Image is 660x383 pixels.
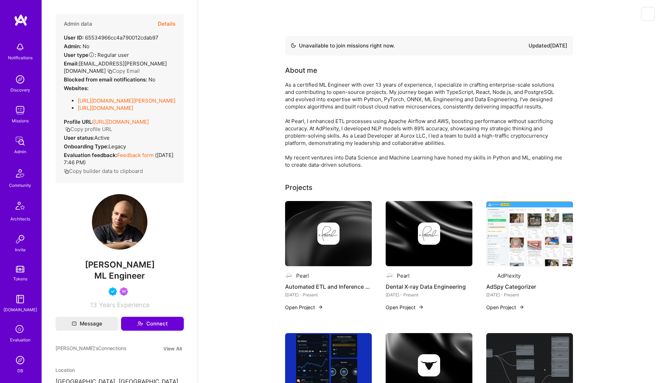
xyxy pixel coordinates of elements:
[14,14,28,26] img: logo
[12,165,28,182] img: Community
[107,67,140,75] button: Copy Email
[109,143,126,150] span: legacy
[64,60,167,74] span: [EMAIL_ADDRESS][PERSON_NAME][DOMAIN_NAME]
[285,201,372,266] img: cover
[55,366,184,374] div: Location
[17,367,23,374] div: DB
[486,304,524,311] button: Open Project
[291,42,395,50] div: Unavailable to join missions right now.
[418,223,440,245] img: Company logo
[13,353,27,367] img: Admin Search
[285,304,323,311] button: Open Project
[107,69,112,74] i: icon Copy
[14,323,27,336] i: icon SelectionTeam
[90,301,97,308] span: 13
[64,43,81,50] strong: Admin:
[13,72,27,86] img: discovery
[486,201,573,266] img: AdSpy Categorizer
[386,304,424,311] button: Open Project
[94,271,145,281] span: ML Engineer
[64,152,117,158] strong: Evaluation feedback:
[397,272,410,279] div: Pearl
[64,143,109,150] strong: Onboarding Type:
[120,287,128,296] img: Been on Mission
[64,151,175,166] div: ( [DATE] 7:46 PM )
[117,152,154,158] a: Feedback form
[64,34,84,41] strong: User ID:
[93,119,149,125] a: [URL][DOMAIN_NAME]
[13,40,27,54] img: bell
[13,103,27,117] img: teamwork
[386,272,394,280] img: Company logo
[418,304,424,310] img: arrow-right
[55,260,184,270] span: [PERSON_NAME]
[64,51,129,59] div: Regular user
[64,43,89,50] div: No
[9,182,31,189] div: Community
[64,134,94,141] strong: User status:
[296,272,309,279] div: Pearl
[318,304,323,310] img: arrow-right
[65,125,112,133] button: Copy profile URL
[386,201,472,266] img: cover
[14,148,26,155] div: Admin
[64,34,158,41] div: 65534966cc4a790012cdab97
[64,76,155,83] div: No
[13,292,27,306] img: guide book
[121,317,184,331] button: Connect
[78,97,175,104] a: [URL][DOMAIN_NAME][PERSON_NAME]
[13,134,27,148] img: admin teamwork
[13,275,27,282] div: Tokens
[64,60,79,67] strong: Email:
[418,354,440,376] img: Company logo
[10,336,31,343] div: Evaluation
[519,304,524,310] img: arrow-right
[64,169,69,174] i: icon Copy
[78,105,133,111] a: [URL][DOMAIN_NAME]
[285,182,312,193] div: Projects
[486,282,573,291] h4: AdSpy Categorizer
[529,42,567,50] div: Updated [DATE]
[317,223,340,245] img: Company logo
[386,291,472,298] div: [DATE] - Present
[285,272,293,280] img: Company logo
[64,167,143,175] button: Copy builder data to clipboard
[285,65,317,76] div: About me
[72,321,77,326] i: icon Mail
[64,52,96,58] strong: User type :
[13,232,27,246] img: Invite
[65,127,70,132] i: icon Copy
[291,43,296,48] img: Availability
[64,76,148,83] strong: Blocked from email notifications:
[12,117,29,124] div: Missions
[3,306,37,313] div: [DOMAIN_NAME]
[16,266,24,272] img: tokens
[12,199,28,215] img: Architects
[64,21,92,27] h4: Admin data
[64,119,93,125] strong: Profile URL:
[55,345,126,352] span: [PERSON_NAME]'s Connections
[285,291,372,298] div: [DATE] - Present
[10,215,30,223] div: Architects
[497,272,521,279] div: AdPlexity
[94,134,110,141] span: Active
[161,345,184,352] button: View All
[15,246,26,253] div: Invite
[386,282,472,291] h4: Dental X-ray Data Engineering
[137,321,143,327] i: icon Connect
[486,272,495,280] img: Company logo
[285,81,563,168] div: As a certified ML Engineer with over 13 years of experience, I specialize in crafting enterprise-...
[99,301,149,308] span: Years Experience
[55,317,118,331] button: Message
[109,287,117,296] img: Vetted A.Teamer
[88,52,95,58] i: Help
[64,85,88,92] strong: Websites:
[285,282,372,291] h4: Automated ETL and Inference Optimization
[92,194,147,250] img: User Avatar
[486,291,573,298] div: [DATE] - Present
[158,14,175,34] button: Details
[8,54,33,61] div: Notifications
[10,86,30,94] div: Discovery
